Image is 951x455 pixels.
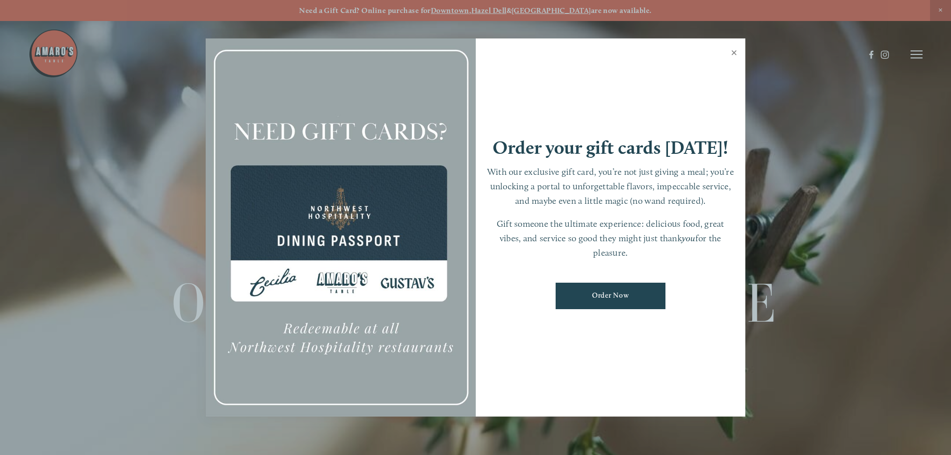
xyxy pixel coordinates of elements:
h1: Order your gift cards [DATE]! [493,138,728,157]
em: you [682,233,695,243]
a: Close [724,40,744,68]
p: With our exclusive gift card, you’re not just giving a meal; you’re unlocking a portal to unforge... [486,165,736,208]
a: Order Now [556,283,665,309]
p: Gift someone the ultimate experience: delicious food, great vibes, and service so good they might... [486,217,736,260]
